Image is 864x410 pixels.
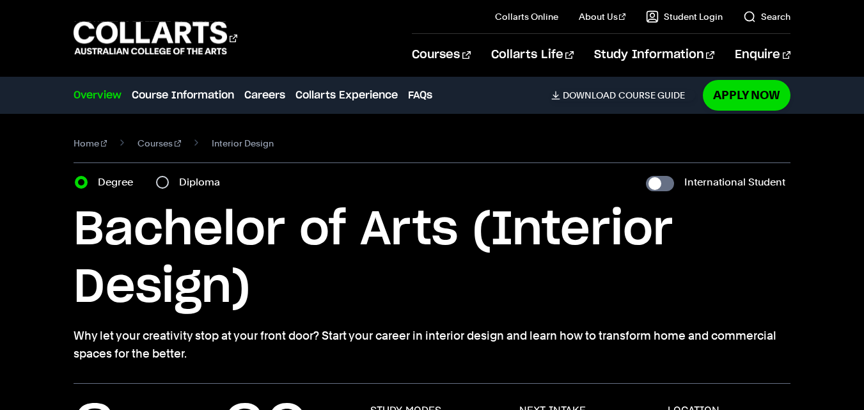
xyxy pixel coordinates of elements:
[491,34,574,76] a: Collarts Life
[646,10,723,23] a: Student Login
[412,34,470,76] a: Courses
[684,173,785,191] label: International Student
[74,327,790,363] p: Why let your creativity stop at your front door? Start your career in interior design and learn h...
[579,10,626,23] a: About Us
[98,173,141,191] label: Degree
[495,10,558,23] a: Collarts Online
[594,34,714,76] a: Study Information
[244,88,285,103] a: Careers
[563,90,616,101] span: Download
[295,88,398,103] a: Collarts Experience
[74,20,237,56] div: Go to homepage
[703,80,790,110] a: Apply Now
[132,88,234,103] a: Course Information
[212,134,274,152] span: Interior Design
[137,134,181,152] a: Courses
[743,10,790,23] a: Search
[179,173,228,191] label: Diploma
[551,90,695,101] a: DownloadCourse Guide
[408,88,432,103] a: FAQs
[74,134,107,152] a: Home
[74,88,122,103] a: Overview
[735,34,790,76] a: Enquire
[74,201,790,317] h1: Bachelor of Arts (Interior Design)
